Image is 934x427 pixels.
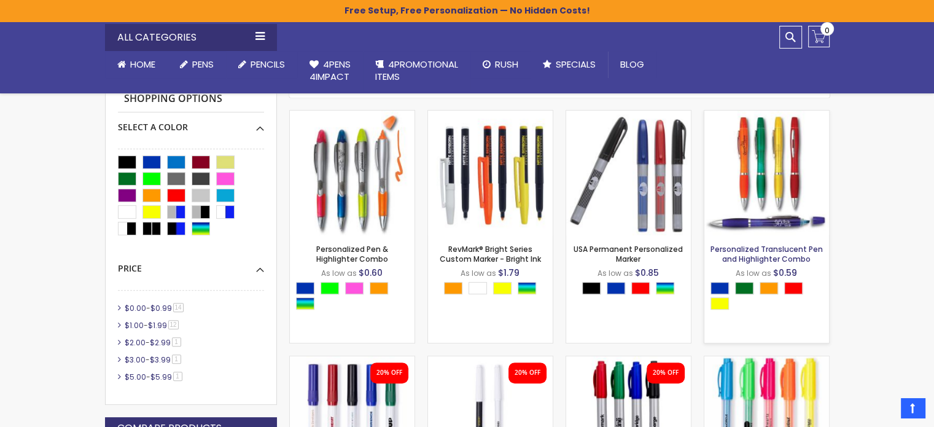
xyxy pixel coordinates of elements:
[736,268,771,278] span: As low as
[825,25,830,36] span: 0
[150,337,171,348] span: $2.99
[656,282,674,294] div: Assorted
[710,282,729,294] div: Blue
[635,267,659,279] span: $0.85
[359,267,383,279] span: $0.60
[297,51,363,91] a: 4Pens4impact
[784,282,803,294] div: Red
[493,282,512,294] div: Yellow
[150,303,172,313] span: $0.99
[105,24,277,51] div: All Categories
[620,58,644,71] span: Blog
[710,244,823,264] a: Personalized Translucent Pen and Highlighter Combo
[704,111,829,235] img: Personalized Translucent Pen and Highlighter Combo
[122,320,183,331] a: $1.00-$1.9912
[150,355,171,365] span: $3.99
[808,26,830,47] a: 0
[118,112,264,133] div: Select A Color
[173,372,182,381] span: 1
[704,110,829,120] a: Personalized Translucent Pen and Highlighter Combo
[290,111,414,235] img: Personalized Pen & Highlighter Combo
[296,297,314,310] div: Assorted
[461,268,496,278] span: As low as
[192,58,214,71] span: Pens
[498,267,520,279] span: $1.79
[566,356,691,366] a: Perma-Sharp Permanet Marker - Full Color Imprint
[631,282,650,294] div: Red
[518,282,536,294] div: Assorted
[574,244,683,264] a: USA Permanent Personalized Marker
[150,372,172,382] span: $5.99
[122,337,185,348] a: $2.00-$2.991
[125,355,146,365] span: $3.00
[290,356,414,366] a: Promo Dry Erase No Roll Marker - Full Color Imprint
[122,372,187,382] a: $5.00-$5.991
[469,282,487,294] div: White
[515,369,540,377] div: 20% OFF
[125,337,146,348] span: $2.00
[130,58,155,71] span: Home
[122,355,185,365] a: $3.00-$3.991
[470,51,531,78] a: Rush
[608,51,656,78] a: Blog
[296,282,314,294] div: Blue
[773,267,797,279] span: $0.59
[168,320,179,329] span: 12
[125,320,144,331] span: $1.00
[428,111,553,235] img: RevMark® Bright Series Custom Marker - Bright Ink
[760,282,778,294] div: Orange
[122,303,188,313] a: $0.00-$0.9914
[309,58,351,83] span: 4Pens 4impact
[375,58,458,83] span: 4PROMOTIONAL ITEMS
[118,86,264,112] strong: Shopping Options
[444,282,542,297] div: Select A Color
[440,244,541,264] a: RevMark® Bright Series Custom Marker - Bright Ink
[370,282,388,294] div: Orange
[290,110,414,120] a: Personalized Pen & Highlighter Combo
[428,110,553,120] a: RevMark® Bright Series Custom Marker - Bright Ink
[495,58,518,71] span: Rush
[125,372,146,382] span: $5.00
[531,51,608,78] a: Specials
[321,268,357,278] span: As low as
[105,51,168,78] a: Home
[428,356,553,366] a: Customized Dry Erase Fine Tip Permanent Marker - Full Color Imprint
[172,355,181,364] span: 1
[444,282,462,294] div: Orange
[566,111,691,235] img: USA Permanent Personalized Marker
[345,282,364,294] div: Pink
[710,297,729,310] div: Yellow
[172,337,181,347] span: 1
[321,282,339,294] div: Lime Green
[556,58,596,71] span: Specials
[582,282,601,294] div: Black
[653,369,679,377] div: 20% OFF
[710,282,829,313] div: Select A Color
[118,254,264,275] div: Price
[316,244,388,264] a: Personalized Pen & Highlighter Combo
[168,51,226,78] a: Pens
[607,282,625,294] div: Blue
[363,51,470,91] a: 4PROMOTIONALITEMS
[582,282,680,297] div: Select A Color
[296,282,414,313] div: Select A Color
[226,51,297,78] a: Pencils
[566,110,691,120] a: USA Permanent Personalized Marker
[125,303,146,313] span: $0.00
[597,268,633,278] span: As low as
[251,58,285,71] span: Pencils
[148,320,167,331] span: $1.99
[376,369,402,377] div: 20% OFF
[735,282,753,294] div: Green
[173,303,184,312] span: 14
